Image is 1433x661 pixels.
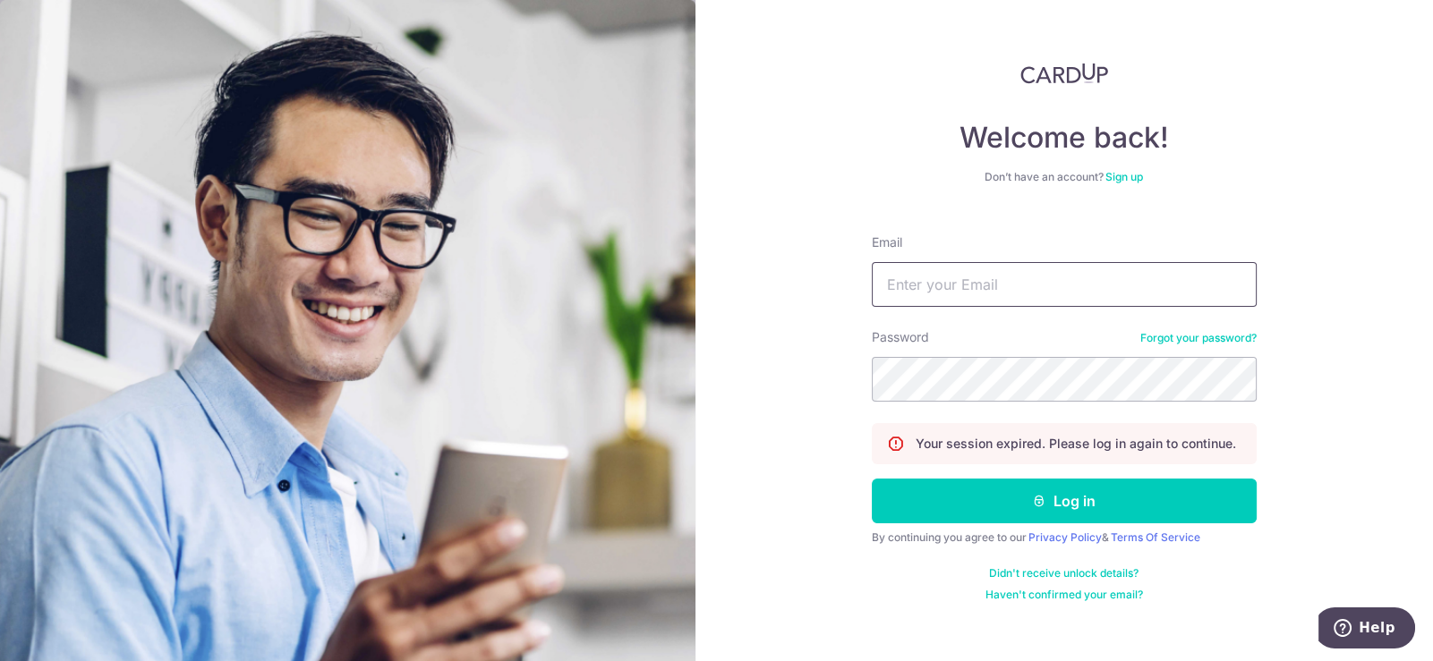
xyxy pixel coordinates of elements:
[989,566,1139,580] a: Didn't receive unlock details?
[872,530,1257,545] div: By continuing you agree to our &
[1140,331,1257,345] a: Forgot your password?
[872,170,1257,184] div: Don’t have an account?
[872,233,902,251] label: Email
[1105,170,1143,183] a: Sign up
[916,435,1236,453] p: Your session expired. Please log in again to continue.
[985,588,1143,602] a: Haven't confirmed your email?
[872,328,929,346] label: Password
[872,120,1257,156] h4: Welcome back!
[1028,530,1102,544] a: Privacy Policy
[1318,607,1415,652] iframe: Opens a widget where you can find more information
[1111,530,1200,544] a: Terms Of Service
[872,479,1257,523] button: Log in
[1020,63,1108,84] img: CardUp Logo
[872,262,1257,307] input: Enter your Email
